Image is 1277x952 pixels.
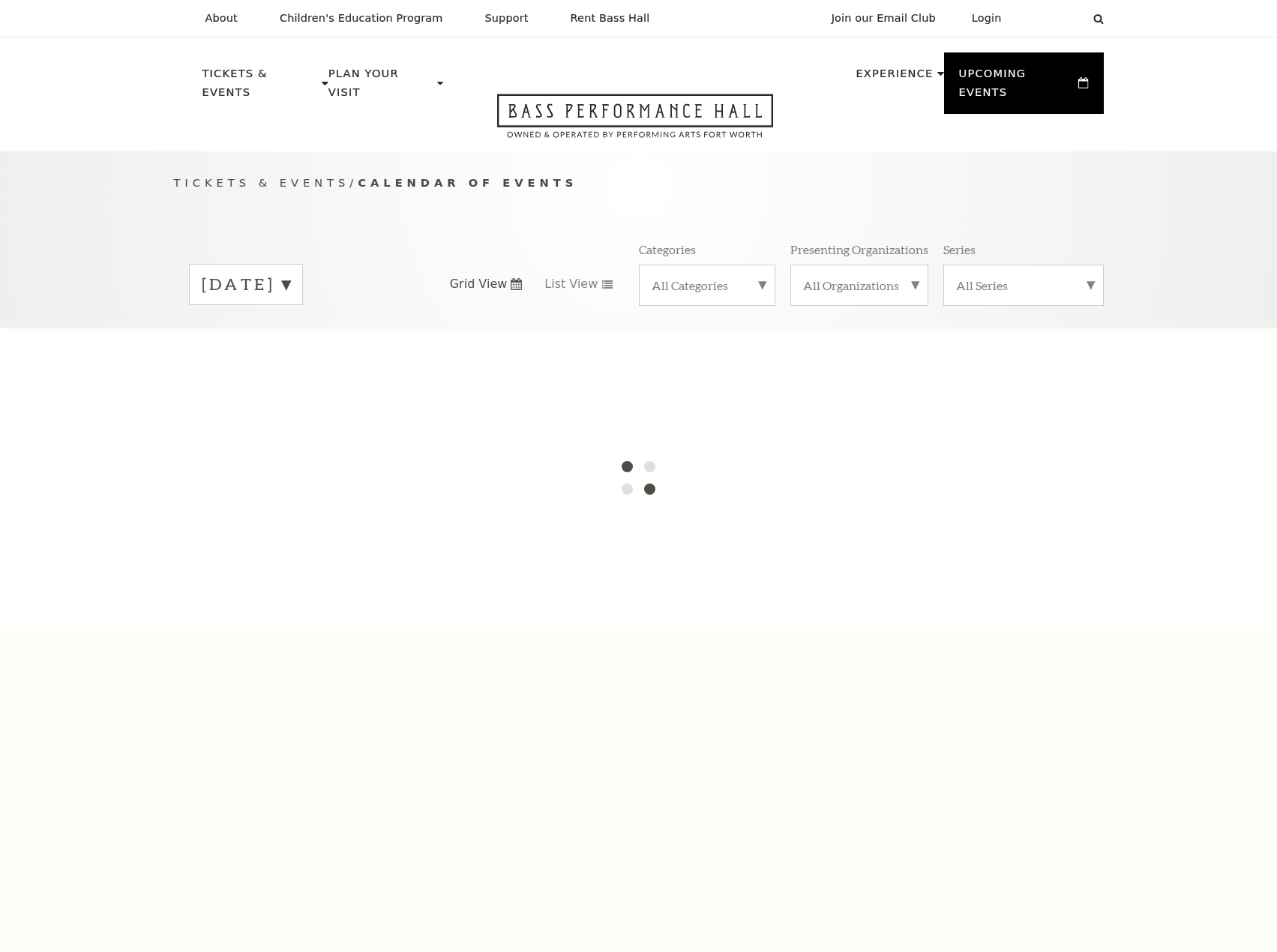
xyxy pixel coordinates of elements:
p: Presenting Organizations [790,241,928,257]
p: About [205,12,238,25]
p: Experience [856,64,933,91]
p: Plan Your Visit [328,64,433,110]
span: Calendar of Events [358,176,577,189]
p: Rent Bass Hall [571,12,650,25]
span: List View [544,276,598,292]
p: Upcoming Events [959,64,1075,110]
p: Series [943,241,976,257]
label: [DATE] [202,273,290,296]
p: Children's Education Program [280,12,443,25]
select: Select: [1026,11,1079,25]
span: Tickets & Events [174,176,350,189]
span: Grid View [450,276,508,292]
p: Support [485,12,529,25]
p: Categories [639,241,696,257]
p: / [174,174,1104,193]
label: All Series [956,277,1091,293]
p: Tickets & Events [202,64,319,110]
label: All Categories [652,277,763,293]
label: All Organizations [803,277,916,293]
